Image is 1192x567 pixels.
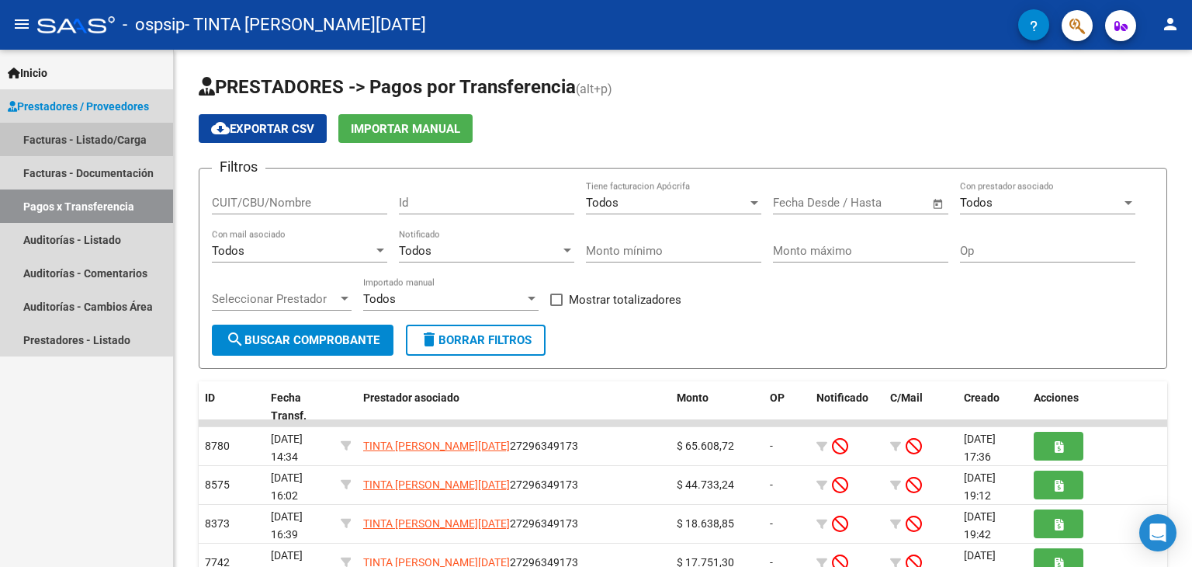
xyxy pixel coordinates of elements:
[773,196,836,210] input: Fecha inicio
[211,122,314,136] span: Exportar CSV
[205,517,230,530] span: 8373
[1161,15,1180,33] mat-icon: person
[770,440,773,452] span: -
[964,391,1000,404] span: Creado
[211,119,230,137] mat-icon: cloud_download
[363,440,578,452] span: 27296349173
[226,330,244,349] mat-icon: search
[212,244,244,258] span: Todos
[406,325,546,356] button: Borrar Filtros
[363,517,578,530] span: 27296349173
[271,471,303,502] span: [DATE] 16:02
[677,440,734,452] span: $ 65.608,72
[958,381,1027,433] datatable-header-cell: Creado
[890,391,923,404] span: C/Mail
[964,433,996,463] span: [DATE] 17:36
[363,517,510,530] span: TINTA [PERSON_NAME][DATE]
[670,381,764,433] datatable-header-cell: Monto
[199,114,327,143] button: Exportar CSV
[677,517,734,530] span: $ 18.638,85
[586,196,619,210] span: Todos
[1139,514,1176,551] div: Open Intercom Messenger
[960,196,993,210] span: Todos
[930,195,948,213] button: Open calendar
[770,478,773,491] span: -
[357,381,670,433] datatable-header-cell: Prestador asociado
[810,381,884,433] datatable-header-cell: Notificado
[770,517,773,530] span: -
[884,381,958,433] datatable-header-cell: C/Mail
[271,391,307,422] span: Fecha Transf.
[271,510,303,541] span: [DATE] 16:39
[185,8,426,42] span: - TINTA [PERSON_NAME][DATE]
[8,64,47,82] span: Inicio
[363,440,510,452] span: TINTA [PERSON_NAME][DATE]
[399,244,431,258] span: Todos
[205,440,230,452] span: 8780
[265,381,334,433] datatable-header-cell: Fecha Transf.
[226,333,379,347] span: Buscar Comprobante
[964,471,996,502] span: [DATE] 19:12
[363,292,396,306] span: Todos
[8,98,149,115] span: Prestadores / Proveedores
[12,15,31,33] mat-icon: menu
[205,478,230,491] span: 8575
[199,76,576,98] span: PRESTADORES -> Pagos por Transferencia
[363,478,578,491] span: 27296349173
[363,391,459,404] span: Prestador asociado
[1027,381,1167,433] datatable-header-cell: Acciones
[199,381,265,433] datatable-header-cell: ID
[764,381,810,433] datatable-header-cell: OP
[123,8,185,42] span: - ospsip
[576,82,612,96] span: (alt+p)
[271,433,303,463] span: [DATE] 14:34
[212,292,338,306] span: Seleccionar Prestador
[420,333,532,347] span: Borrar Filtros
[1034,391,1079,404] span: Acciones
[351,122,460,136] span: Importar Manual
[677,478,734,491] span: $ 44.733,24
[212,325,393,356] button: Buscar Comprobante
[212,156,265,178] h3: Filtros
[338,114,473,143] button: Importar Manual
[850,196,925,210] input: Fecha fin
[205,391,215,404] span: ID
[816,391,868,404] span: Notificado
[420,330,438,349] mat-icon: delete
[363,478,510,491] span: TINTA [PERSON_NAME][DATE]
[677,391,709,404] span: Monto
[569,290,681,309] span: Mostrar totalizadores
[770,391,785,404] span: OP
[964,510,996,541] span: [DATE] 19:42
